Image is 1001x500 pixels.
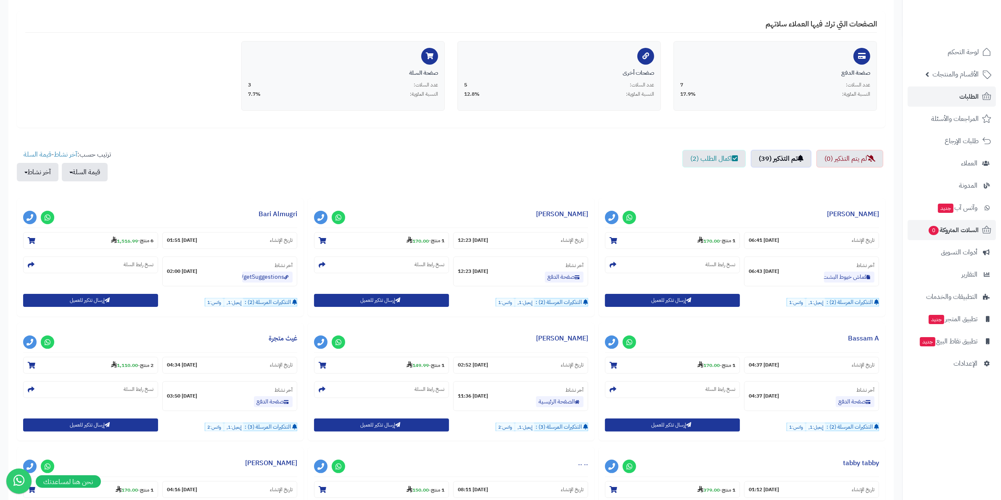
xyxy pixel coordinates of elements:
a: module/product_suggestion/getSuggestions [242,272,293,283]
strong: 1 منتج [722,237,735,245]
a: لوحة التحكم [908,42,996,62]
small: تاريخ الإنشاء [561,237,584,244]
span: عدد السلات: [630,81,654,89]
a: الإعدادات [908,353,996,374]
a: قماش خيوط البشت ياباني m9010 [824,272,874,283]
strong: [DATE] 01:12 [749,486,779,493]
span: الإعدادات [953,358,977,369]
section: نسخ رابط السلة [314,257,449,273]
span: جديد [920,337,935,346]
small: آخر نشاط [565,262,584,269]
strong: 2 منتج [140,361,153,369]
img: logo-2.png [944,24,993,41]
a: صفحة الدفع [254,396,293,407]
strong: [DATE] 06:41 [749,237,779,244]
strong: [DATE] 11:36 [458,393,488,400]
span: واتس:1 [496,298,514,307]
span: إيميل:1, [224,423,243,432]
small: آخر نشاط [275,262,293,269]
strong: 1 منتج [431,361,444,369]
strong: [DATE] 06:43 [749,268,779,275]
span: جديد [929,315,944,324]
a: أدوات التسويق [908,242,996,262]
strong: 6 منتج [140,237,153,245]
span: النسبة المئوية: [842,91,870,98]
small: تاريخ الإنشاء [852,237,874,244]
strong: [DATE] 04:37 [749,361,779,369]
section: نسخ رابط السلة [605,381,740,398]
span: إيميل:1, [806,423,825,432]
span: السلات المتروكة [928,224,979,236]
span: طلبات الإرجاع [945,135,979,147]
a: تطبيق نقاط البيعجديد [908,331,996,351]
strong: 1 منتج [140,486,153,494]
section: 6 منتج-1,516.99 [23,232,158,249]
small: نسخ رابط السلة [124,386,153,393]
span: 12.8% [464,91,480,98]
span: واتس:1 [787,423,805,432]
a: الصفحة الرئيسية [536,396,584,407]
small: - [407,361,444,369]
strong: 170.00 [407,237,429,245]
span: واتس:1 [205,298,223,307]
a: [PERSON_NAME] [536,209,588,219]
span: المراجعات والأسئلة [931,113,979,125]
small: تاريخ الإنشاء [270,361,293,369]
small: تاريخ الإنشاء [561,361,584,369]
a: طلبات الإرجاع [908,131,996,151]
a: قيمة السلة [24,149,51,160]
strong: [DATE] 02:52 [458,361,488,369]
a: tabby tabby [843,458,879,468]
small: تاريخ الإنشاء [270,237,293,244]
section: 1 منتج-150.00 [314,481,449,498]
section: 1 منتج-379.00 [605,481,740,498]
span: الأقسام والمنتجات [932,68,979,80]
span: التذكيرات المرسلة (2) : [827,298,873,306]
ul: ترتيب حسب: - [17,150,111,181]
section: 1 منتج-170.00 [605,357,740,374]
strong: 1 منتج [722,361,735,369]
strong: 379.00 [697,486,720,494]
section: 1 منتج-170.00 [605,232,740,249]
span: أدوات التسويق [941,246,977,258]
span: التذكيرات المرسلة (2) : [827,423,873,431]
span: التذكيرات المرسلة (2) : [536,298,582,306]
strong: 1 منتج [722,486,735,494]
button: إرسال تذكير للعميل [605,419,740,432]
small: نسخ رابط السلة [124,261,153,268]
section: 2 منتج-1,110.00 [23,357,158,374]
span: 17.9% [680,91,696,98]
strong: [DATE] 04:37 [749,393,779,400]
span: التطبيقات والخدمات [926,291,977,303]
a: صفحة الدفع [836,396,874,407]
a: المدونة [908,175,996,196]
a: غيث متجرة [269,333,297,343]
button: قيمة السلة [62,163,108,181]
section: 1 منتج-170.00 [23,481,158,498]
span: عدد السلات: [414,81,438,89]
span: التذكيرات المرسلة (2) : [245,298,291,306]
small: آخر نشاط [275,386,293,394]
span: واتس:2 [496,423,514,432]
span: واتس:1 [787,298,805,307]
span: 5 [464,81,467,89]
span: التقارير [961,269,977,280]
section: نسخ رابط السلة [23,381,158,398]
span: النسبة المئوية: [626,91,654,98]
span: وآتس آب [937,202,977,214]
small: نسخ رابط السلة [415,386,444,393]
a: .. .. [578,458,588,468]
span: إيميل:1, [515,298,534,307]
span: إيميل:1, [224,298,243,307]
small: - [697,236,735,245]
button: إرسال تذكير للعميل [23,294,158,307]
div: صفحة الدفع [680,69,870,77]
section: نسخ رابط السلة [605,257,740,273]
section: نسخ رابط السلة [314,381,449,398]
span: التذكيرات المرسلة (3) : [245,423,291,431]
a: السلات المتروكة0 [908,220,996,240]
small: تاريخ الإنشاء [852,361,874,369]
a: الطلبات [908,86,996,107]
small: - [111,361,153,369]
span: جديد [938,204,953,213]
